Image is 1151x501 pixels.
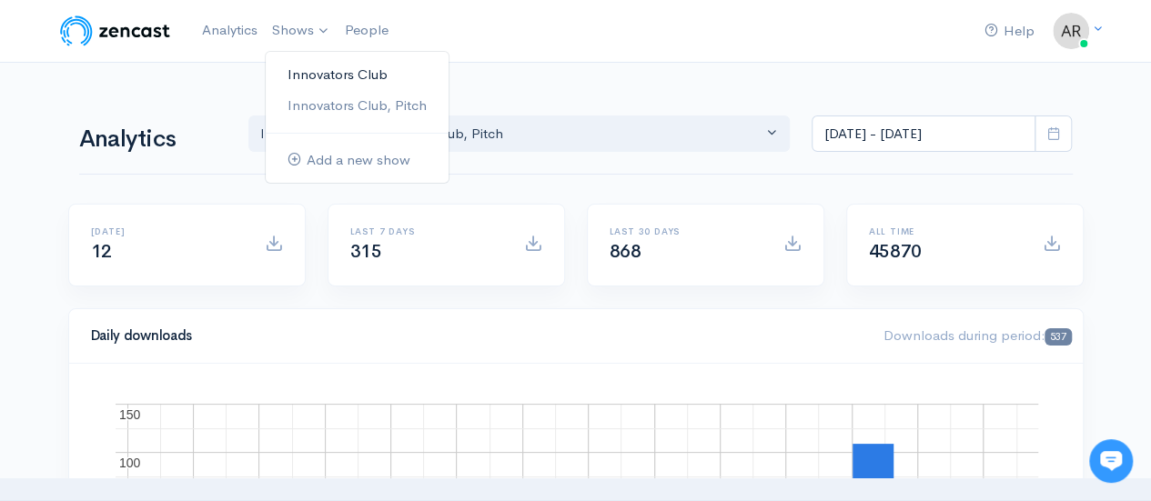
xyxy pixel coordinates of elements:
span: 537 [1045,328,1071,346]
h1: Hi 👋 [27,88,337,117]
a: People [338,11,396,50]
p: Find an answer quickly [25,312,339,334]
text: 150 [119,406,141,421]
input: Search articles [53,342,325,378]
h2: Just let us know if you need anything and we'll be happy to help! 🙂 [27,121,337,208]
a: Innovators Club [266,59,449,91]
h6: Last 30 days [610,226,762,236]
span: Downloads during period: [883,326,1071,344]
span: 12 [91,240,112,263]
h6: All time [869,226,1021,236]
a: Analytics [195,11,265,50]
h4: Daily downloads [91,328,862,344]
img: ... [1053,13,1089,49]
a: Innovators Club, Pitch [266,90,449,122]
span: 315 [350,240,382,263]
h6: Last 7 days [350,226,502,236]
a: Shows [265,11,338,51]
a: Help [977,12,1042,51]
input: analytics date range selector [812,115,1035,153]
button: New conversation [28,241,336,277]
button: Innovators Club, Innovators Club, Pitch [248,115,791,153]
iframe: gist-messenger-bubble-iframe [1089,439,1133,483]
ul: Shows [265,51,449,185]
h6: [DATE] [91,226,243,236]
h1: Analytics [79,126,227,153]
span: New conversation [117,252,218,266]
text: 100 [119,455,141,469]
span: 45870 [869,240,922,263]
img: ZenCast Logo [57,13,173,49]
a: Add a new show [266,145,449,176]
div: Innovators Club , Innovators Club, Pitch [260,124,762,145]
span: 868 [610,240,641,263]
